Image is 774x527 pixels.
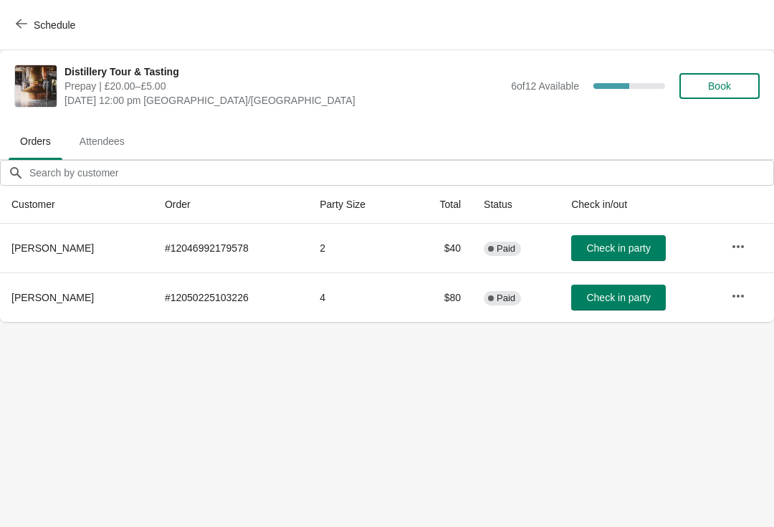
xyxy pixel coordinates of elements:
span: Paid [497,243,515,255]
span: Prepay | £20.00–£5.00 [64,79,504,93]
td: $80 [408,272,473,322]
span: Schedule [34,19,75,31]
button: Book [679,73,760,99]
th: Total [408,186,473,224]
span: Paid [497,293,515,304]
td: # 12050225103226 [153,272,308,322]
th: Status [472,186,560,224]
th: Order [153,186,308,224]
span: Distillery Tour & Tasting [64,65,504,79]
span: Orders [9,128,62,154]
th: Party Size [308,186,408,224]
span: [PERSON_NAME] [11,242,94,254]
button: Check in party [571,235,666,261]
img: Distillery Tour & Tasting [15,65,57,107]
input: Search by customer [29,160,774,186]
span: Attendees [68,128,136,154]
button: Check in party [571,285,666,310]
td: 4 [308,272,408,322]
th: Check in/out [560,186,720,224]
span: Check in party [586,242,650,254]
td: $40 [408,224,473,272]
button: Schedule [7,12,87,38]
td: # 12046992179578 [153,224,308,272]
span: Book [708,80,731,92]
span: 6 of 12 Available [511,80,579,92]
span: [DATE] 12:00 pm [GEOGRAPHIC_DATA]/[GEOGRAPHIC_DATA] [64,93,504,108]
span: [PERSON_NAME] [11,292,94,303]
span: Check in party [586,292,650,303]
td: 2 [308,224,408,272]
